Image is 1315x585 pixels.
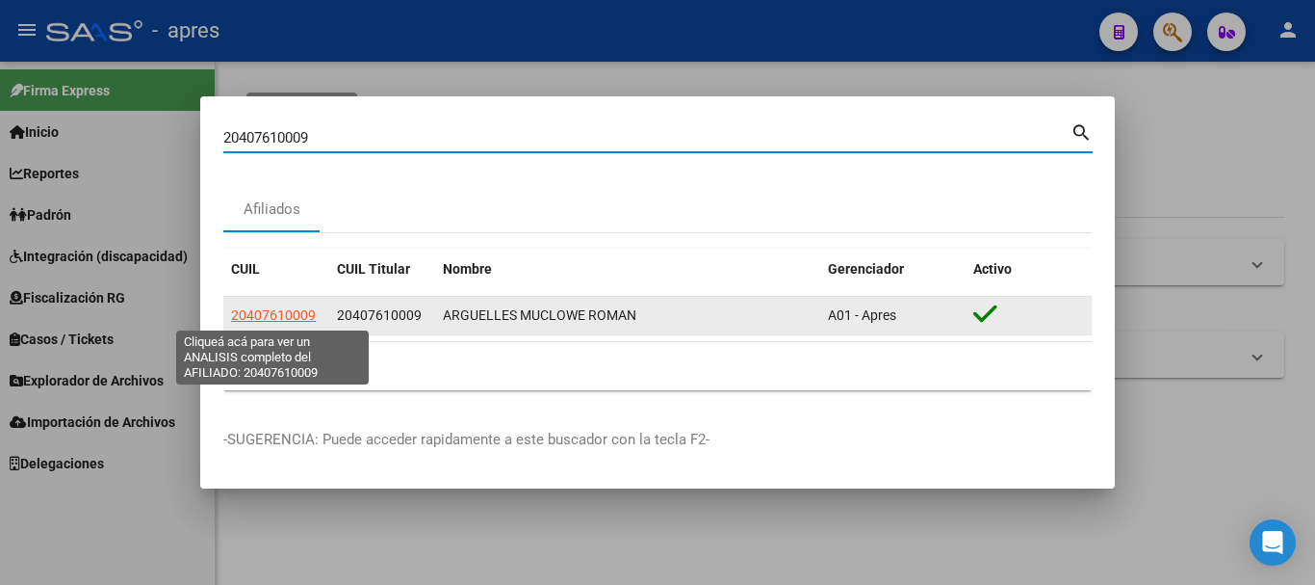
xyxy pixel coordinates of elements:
[231,261,260,277] span: CUIL
[443,261,492,277] span: Nombre
[223,429,1092,451] p: -SUGERENCIA: Puede acceder rapidamente a este buscador con la tecla F2-
[223,249,329,290] datatable-header-cell: CUIL
[966,249,1092,290] datatable-header-cell: Activo
[435,249,820,290] datatable-header-cell: Nombre
[244,199,300,221] div: Afiliados
[337,261,410,277] span: CUIL Titular
[337,307,422,323] span: 20407610009
[973,261,1012,277] span: Activo
[1070,120,1093,143] mat-icon: search
[1250,519,1296,566] div: Open Intercom Messenger
[443,305,812,327] div: ARGUELLES MUCLOWE ROMAN
[828,261,904,277] span: Gerenciador
[820,249,966,290] datatable-header-cell: Gerenciador
[329,249,435,290] datatable-header-cell: CUIL Titular
[223,342,1092,390] div: 1 total
[828,307,896,323] span: A01 - Apres
[231,307,316,323] span: 20407610009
